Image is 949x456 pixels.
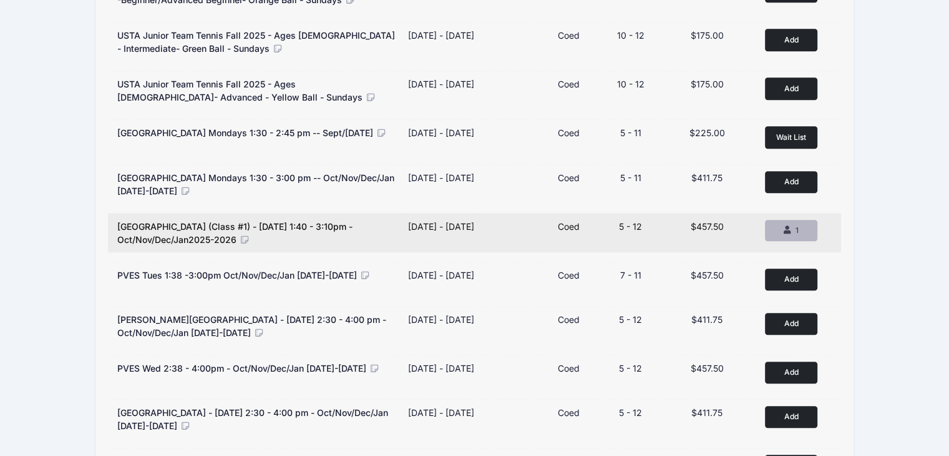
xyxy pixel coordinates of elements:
[765,362,817,384] button: Add
[765,220,817,241] button: 1
[619,363,642,374] span: 5 - 12
[765,313,817,335] button: Add
[117,79,363,102] span: USTA Junior Team Tennis Fall 2025 - Ages [DEMOGRAPHIC_DATA]- Advanced - Yellow Ball - Sundays
[558,127,580,138] span: Coed
[117,127,373,138] span: [GEOGRAPHIC_DATA] Mondays 1:30 - 2:45 pm -- Sept/[DATE]
[620,270,641,280] span: 7 - 11
[408,220,474,233] div: [DATE] - [DATE]
[617,30,645,41] span: 10 - 12
[765,269,817,290] button: Add
[558,221,580,232] span: Coed
[765,406,817,428] button: Add
[691,30,724,41] span: $175.00
[619,407,642,418] span: 5 - 12
[765,29,817,51] button: Add
[408,171,474,184] div: [DATE] - [DATE]
[691,314,723,325] span: $411.75
[776,132,806,142] span: Wait List
[408,126,474,139] div: [DATE] - [DATE]
[691,407,723,418] span: $411.75
[408,313,474,326] div: [DATE] - [DATE]
[558,363,580,374] span: Coed
[117,221,353,245] span: [GEOGRAPHIC_DATA] (Class #1) - [DATE] 1:40 - 3:10pm - Oct/Nov/Dec/Jan2025-2026
[558,407,580,418] span: Coed
[691,363,724,374] span: $457.50
[408,406,474,419] div: [DATE] - [DATE]
[117,314,386,338] span: [PERSON_NAME][GEOGRAPHIC_DATA] - [DATE] 2:30 - 4:00 pm - Oct/Nov/Dec/Jan [DATE]-[DATE]
[765,171,817,193] button: Add
[117,30,395,54] span: USTA Junior Team Tennis Fall 2025 - Ages [DEMOGRAPHIC_DATA] - Intermediate- Green Ball - Sundays
[619,221,642,232] span: 5 - 12
[408,29,474,42] div: [DATE] - [DATE]
[117,363,366,374] span: PVES Wed 2:38 - 4:00pm - Oct/Nov/Dec/Jan [DATE]-[DATE]
[619,314,642,325] span: 5 - 12
[691,221,724,232] span: $457.50
[558,314,580,325] span: Coed
[796,226,799,235] span: 1
[691,270,724,280] span: $457.50
[765,77,817,99] button: Add
[408,77,474,91] div: [DATE] - [DATE]
[617,79,645,89] span: 10 - 12
[558,30,580,41] span: Coed
[117,172,394,196] span: [GEOGRAPHIC_DATA] Mondays 1:30 - 3:00 pm -- Oct/Nov/Dec/Jan [DATE]-[DATE]
[558,172,580,183] span: Coed
[691,172,723,183] span: $411.75
[558,270,580,280] span: Coed
[408,362,474,375] div: [DATE] - [DATE]
[765,126,817,148] button: Wait List
[117,270,357,280] span: PVES Tues 1:38 -3:00pm Oct/Nov/Dec/Jan [DATE]-[DATE]
[620,172,641,183] span: 5 - 11
[558,79,580,89] span: Coed
[691,79,724,89] span: $175.00
[620,127,641,138] span: 5 - 11
[117,407,388,431] span: [GEOGRAPHIC_DATA] - [DATE] 2:30 - 4:00 pm - Oct/Nov/Dec/Jan [DATE]-[DATE]
[408,269,474,282] div: [DATE] - [DATE]
[689,127,725,138] span: $225.00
